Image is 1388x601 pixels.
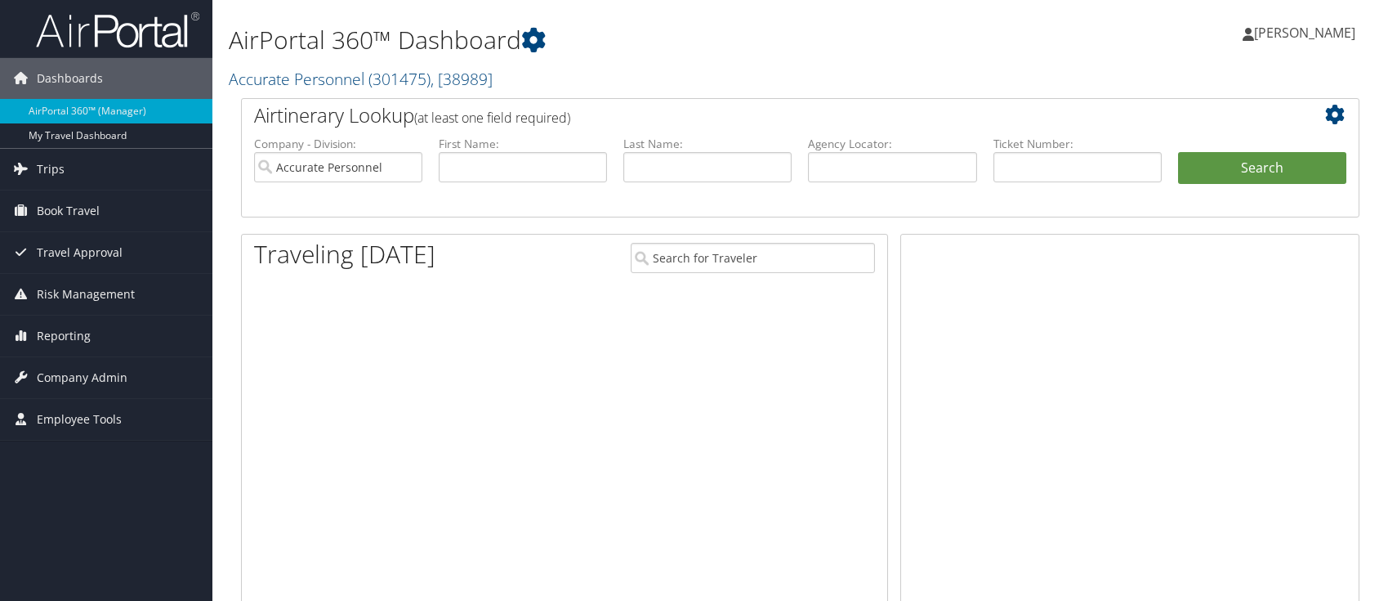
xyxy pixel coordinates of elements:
[37,274,135,315] span: Risk Management
[37,357,127,398] span: Company Admin
[631,243,875,273] input: Search for Traveler
[37,58,103,99] span: Dashboards
[36,11,199,49] img: airportal-logo.png
[623,136,792,152] label: Last Name:
[254,101,1253,129] h2: Airtinerary Lookup
[431,68,493,90] span: , [ 38989 ]
[254,237,435,271] h1: Traveling [DATE]
[808,136,976,152] label: Agency Locator:
[1243,8,1372,57] a: [PERSON_NAME]
[229,23,991,57] h1: AirPortal 360™ Dashboard
[1178,152,1346,185] button: Search
[993,136,1162,152] label: Ticket Number:
[414,109,570,127] span: (at least one field required)
[37,232,123,273] span: Travel Approval
[37,149,65,190] span: Trips
[1254,24,1355,42] span: [PERSON_NAME]
[439,136,607,152] label: First Name:
[37,399,122,440] span: Employee Tools
[254,136,422,152] label: Company - Division:
[37,316,91,357] span: Reporting
[37,191,100,231] span: Book Travel
[368,68,431,90] span: ( 301475 )
[229,68,493,90] a: Accurate Personnel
